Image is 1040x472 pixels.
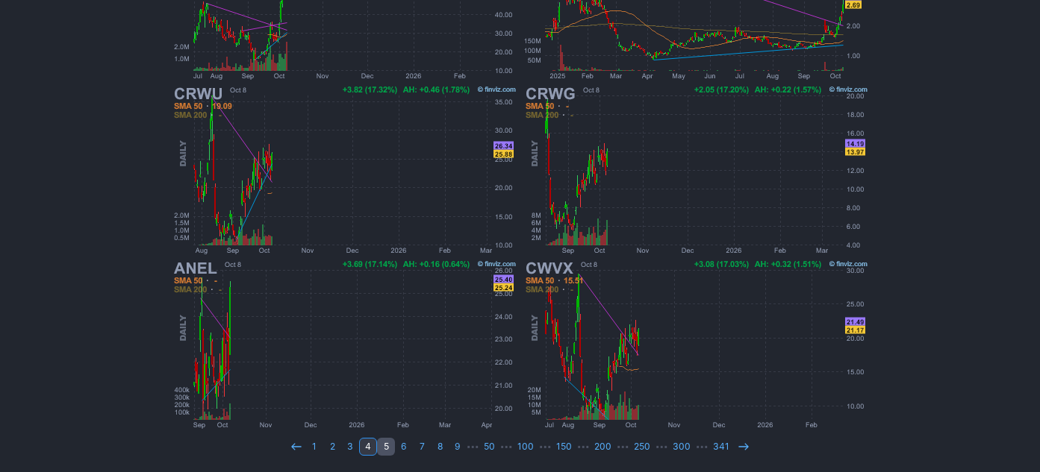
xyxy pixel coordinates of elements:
[305,438,323,456] a: 1
[629,438,656,456] a: 250
[512,438,539,456] a: 100
[467,438,479,456] span: ⋯
[323,438,341,456] a: 2
[696,438,708,456] span: ⋯
[413,438,431,456] a: 7
[656,438,667,456] span: ⋯
[365,438,371,456] b: 4
[521,257,871,432] img: CWVX - Tradr 2X Long CRWV Daily ETF - Stock Price Chart
[359,438,377,456] a: 4
[617,438,629,456] span: ⋯
[667,438,696,456] a: 300
[169,83,519,257] img: CRWU - T-REX 2X Long CRWV Daily Target ETF - Stock Price Chart
[521,83,871,257] img: CRWG - Leverage Shares 2X Long CRWV Daily ETF - Stock Price Chart
[431,438,449,456] a: 8
[708,438,735,456] a: 341
[449,438,467,456] a: 9
[377,438,395,456] a: 5
[577,438,589,456] span: ⋯
[589,438,617,456] a: 200
[551,438,577,456] a: 150
[539,438,551,456] span: ⋯
[500,438,512,456] span: ⋯
[479,438,500,456] a: 50
[395,438,413,456] a: 6
[341,438,359,456] a: 3
[169,257,519,432] img: ANEL - Defiance Daily Target 2x Long ANET ETF - Stock Price Chart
